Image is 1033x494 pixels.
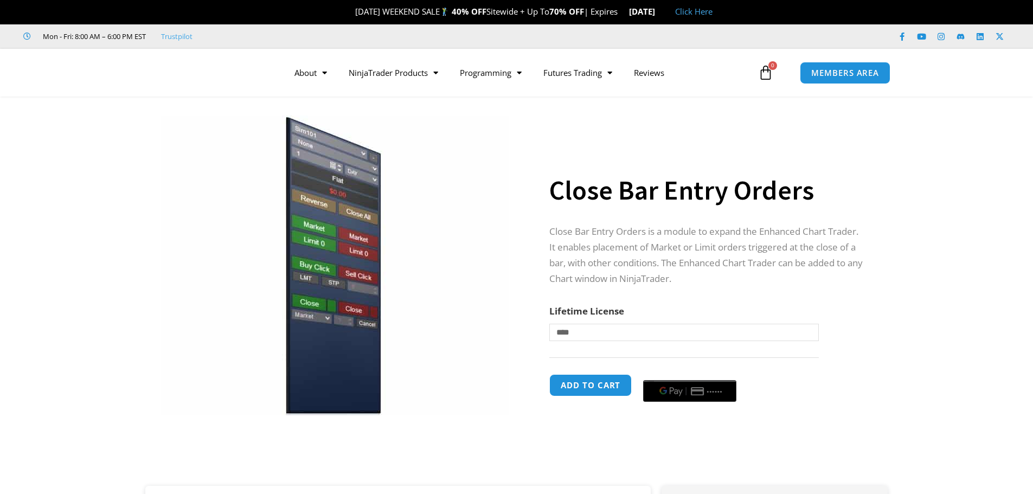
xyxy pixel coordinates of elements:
a: Programming [449,60,532,85]
a: 0 [742,57,790,88]
img: CloseBarOrders [161,116,509,415]
a: Trustpilot [161,30,193,43]
text: •••••• [708,388,724,395]
button: Buy with GPay [643,380,736,402]
a: Futures Trading [532,60,623,85]
p: Close Bar Entry Orders is a module to expand the Enhanced Chart Trader. It enables placement of M... [549,224,866,287]
a: MEMBERS AREA [800,62,890,84]
img: 🏌️‍♂️ [440,8,448,16]
strong: 40% OFF [452,6,486,17]
span: MEMBERS AREA [811,69,879,77]
iframe: Secure payment input frame [641,373,739,374]
a: Click Here [675,6,713,17]
span: 0 [768,61,777,70]
span: Mon - Fri: 8:00 AM – 6:00 PM EST [40,30,146,43]
img: 🏭 [656,8,664,16]
nav: Menu [284,60,755,85]
img: 🎉 [347,8,355,16]
h1: Close Bar Entry Orders [549,171,866,209]
label: Lifetime License [549,305,624,317]
a: NinjaTrader Products [338,60,449,85]
a: Reviews [623,60,675,85]
img: ⌛ [618,8,626,16]
img: LogoAI | Affordable Indicators – NinjaTrader [128,53,245,92]
button: Add to cart [549,374,632,396]
span: [DATE] WEEKEND SALE Sitewide + Up To | Expires [344,6,628,17]
strong: 70% OFF [549,6,584,17]
strong: [DATE] [629,6,664,17]
a: About [284,60,338,85]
